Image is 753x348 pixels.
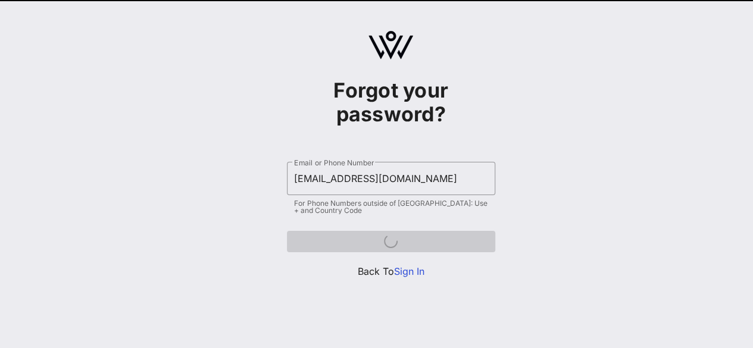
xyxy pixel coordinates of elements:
[287,264,495,278] p: Back To
[294,158,374,167] label: Email or Phone Number
[294,200,488,214] div: For Phone Numbers outside of [GEOGRAPHIC_DATA]: Use + and Country Code
[287,79,495,126] h1: Forgot your password?
[368,31,413,59] img: logo.svg
[394,265,424,277] a: Sign In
